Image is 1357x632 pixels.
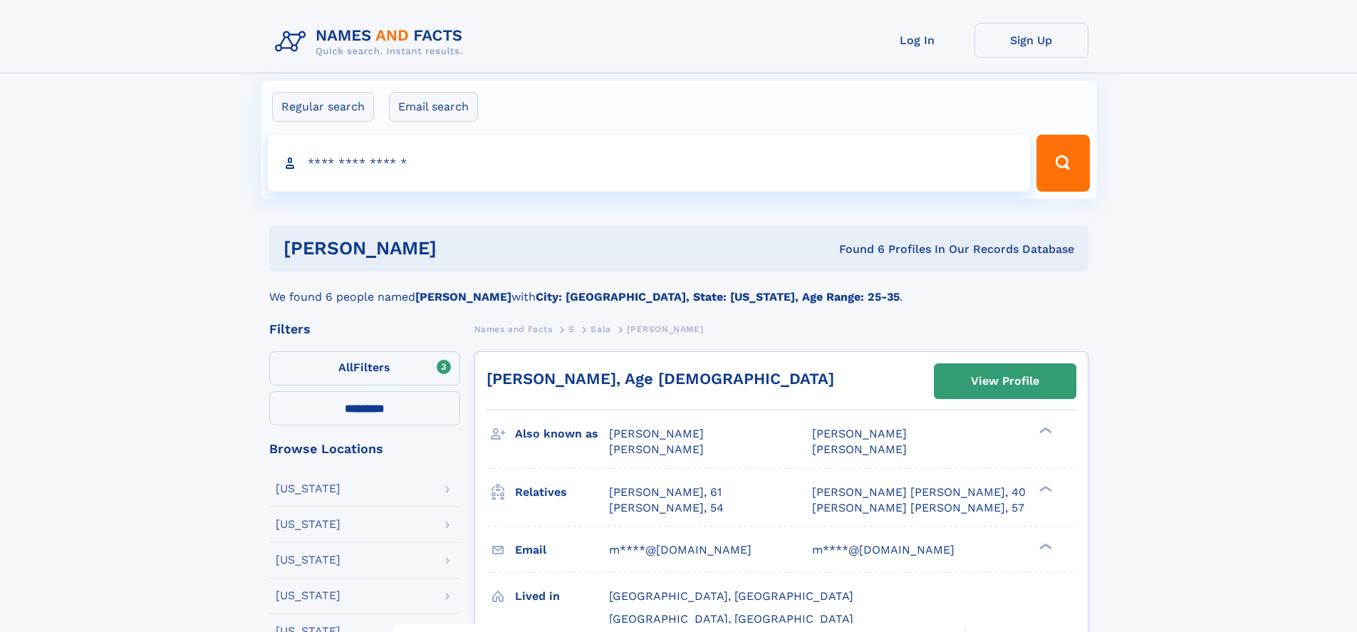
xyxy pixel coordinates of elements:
[515,584,609,608] h3: Lived in
[515,538,609,562] h3: Email
[269,23,474,61] img: Logo Names and Facts
[276,554,340,566] div: [US_STATE]
[1036,426,1053,435] div: ❯
[1036,135,1089,192] button: Search Button
[268,135,1031,192] input: search input
[568,324,575,334] span: S
[627,324,703,334] span: [PERSON_NAME]
[536,290,900,304] b: City: [GEOGRAPHIC_DATA], State: [US_STATE], Age Range: 25-35
[974,23,1088,58] a: Sign Up
[812,427,907,440] span: [PERSON_NAME]
[284,239,638,257] h1: [PERSON_NAME]
[269,351,460,385] label: Filters
[609,442,704,456] span: [PERSON_NAME]
[861,23,974,58] a: Log In
[935,364,1076,398] a: View Profile
[609,500,724,516] a: [PERSON_NAME], 54
[591,324,610,334] span: Sala
[515,422,609,446] h3: Also known as
[474,320,553,338] a: Names and Facts
[515,480,609,504] h3: Relatives
[812,500,1024,516] a: [PERSON_NAME] [PERSON_NAME], 57
[338,361,353,374] span: All
[568,320,575,338] a: S
[638,242,1074,257] div: Found 6 Profiles In Our Records Database
[812,442,907,456] span: [PERSON_NAME]
[276,590,340,601] div: [US_STATE]
[269,271,1088,306] div: We found 6 people named with .
[269,442,460,455] div: Browse Locations
[1036,542,1053,551] div: ❯
[1036,484,1053,493] div: ❯
[415,290,511,304] b: [PERSON_NAME]
[487,370,834,388] a: [PERSON_NAME], Age [DEMOGRAPHIC_DATA]
[276,483,340,494] div: [US_STATE]
[609,485,722,500] a: [PERSON_NAME], 61
[609,427,704,440] span: [PERSON_NAME]
[609,612,853,626] span: [GEOGRAPHIC_DATA], [GEOGRAPHIC_DATA]
[389,92,478,122] label: Email search
[812,485,1026,500] a: [PERSON_NAME] [PERSON_NAME], 40
[971,365,1039,398] div: View Profile
[591,320,610,338] a: Sala
[276,519,340,530] div: [US_STATE]
[609,589,853,603] span: [GEOGRAPHIC_DATA], [GEOGRAPHIC_DATA]
[269,323,460,336] div: Filters
[272,92,374,122] label: Regular search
